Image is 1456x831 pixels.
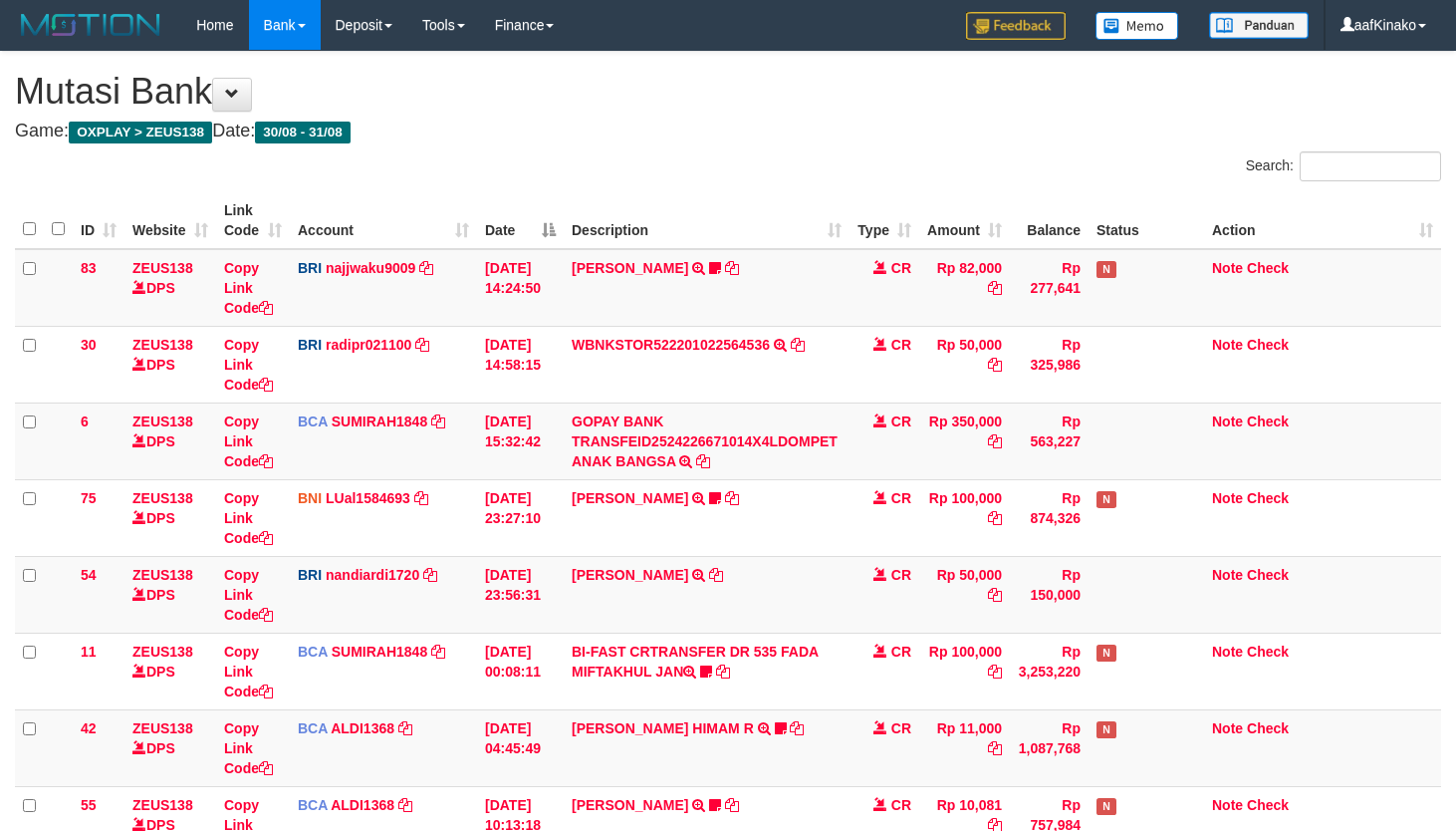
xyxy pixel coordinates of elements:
[1247,414,1289,429] a: Check
[81,414,89,429] span: 6
[298,414,328,429] span: BCA
[988,433,1002,449] a: Copy Rp 350,000 to clipboard
[988,280,1002,296] a: Copy Rp 82,000 to clipboard
[919,556,1010,633] td: Rp 50,000
[988,740,1002,756] a: Copy Rp 11,000 to clipboard
[224,337,273,393] a: Copy Link Code
[572,567,688,583] a: [PERSON_NAME]
[224,644,273,699] a: Copy Link Code
[1010,403,1089,479] td: Rp 563,227
[477,326,564,403] td: [DATE] 14:58:15
[477,249,564,327] td: [DATE] 14:24:50
[1212,644,1243,660] a: Note
[326,337,411,353] a: radipr021100
[124,249,216,327] td: DPS
[849,192,919,249] th: Type: activate to sort column ascending
[1089,192,1204,249] th: Status
[1010,633,1089,709] td: Rp 3,253,220
[1247,260,1289,276] a: Check
[1212,567,1243,583] a: Note
[966,12,1066,40] img: Feedback.jpg
[124,192,216,249] th: Website: activate to sort column ascending
[132,337,193,353] a: ZEUS138
[919,709,1010,786] td: Rp 11,000
[564,633,849,709] td: BI-FAST CRTRANSFER DR 535 FADA MIFTAKHUL JAN
[1096,645,1116,662] span: Has Note
[15,10,166,40] img: MOTION_logo.png
[298,567,322,583] span: BRI
[477,633,564,709] td: [DATE] 00:08:11
[572,490,688,506] a: [PERSON_NAME]
[81,567,97,583] span: 54
[1247,797,1289,813] a: Check
[423,567,437,583] a: Copy nandiardi1720 to clipboard
[696,453,710,469] a: Copy GOPAY BANK TRANSFEID2524226671014X4LDOMPET ANAK BANGSA to clipboard
[919,326,1010,403] td: Rp 50,000
[132,490,193,506] a: ZEUS138
[1096,261,1116,278] span: Has Note
[290,192,477,249] th: Account: activate to sort column ascending
[891,490,911,506] span: CR
[419,260,433,276] a: Copy najjwaku9009 to clipboard
[988,587,1002,603] a: Copy Rp 50,000 to clipboard
[716,664,730,680] a: Copy BI-FAST CRTRANSFER DR 535 FADA MIFTAKHUL JAN to clipboard
[1010,326,1089,403] td: Rp 325,986
[255,122,351,143] span: 30/08 - 31/08
[477,709,564,786] td: [DATE] 04:45:49
[124,479,216,556] td: DPS
[224,260,273,316] a: Copy Link Code
[224,414,273,469] a: Copy Link Code
[81,720,97,736] span: 42
[572,260,688,276] a: [PERSON_NAME]
[891,797,911,813] span: CR
[298,644,328,660] span: BCA
[298,260,322,276] span: BRI
[132,644,193,660] a: ZEUS138
[81,797,97,813] span: 55
[988,664,1002,680] a: Copy Rp 100,000 to clipboard
[891,567,911,583] span: CR
[725,260,739,276] a: Copy TARI PRATIWI to clipboard
[1247,644,1289,660] a: Check
[81,337,97,353] span: 30
[1010,709,1089,786] td: Rp 1,087,768
[572,337,770,353] a: WBNKSTOR522201022564536
[415,337,429,353] a: Copy radipr021100 to clipboard
[919,633,1010,709] td: Rp 100,000
[431,414,445,429] a: Copy SUMIRAH1848 to clipboard
[1246,151,1441,181] label: Search:
[15,72,1441,112] h1: Mutasi Bank
[919,249,1010,327] td: Rp 82,000
[1212,720,1243,736] a: Note
[224,490,273,546] a: Copy Link Code
[1010,192,1089,249] th: Balance
[1010,479,1089,556] td: Rp 874,326
[564,192,849,249] th: Description: activate to sort column ascending
[1212,337,1243,353] a: Note
[725,797,739,813] a: Copy FERLANDA EFRILIDIT to clipboard
[1010,556,1089,633] td: Rp 150,000
[1300,151,1441,181] input: Search:
[398,720,412,736] a: Copy ALDI1368 to clipboard
[124,326,216,403] td: DPS
[790,720,804,736] a: Copy ALVA HIMAM R to clipboard
[477,192,564,249] th: Date: activate to sort column descending
[298,720,328,736] span: BCA
[1209,12,1309,39] img: panduan.png
[988,510,1002,526] a: Copy Rp 100,000 to clipboard
[891,260,911,276] span: CR
[988,357,1002,373] a: Copy Rp 50,000 to clipboard
[298,797,328,813] span: BCA
[791,337,805,353] a: Copy WBNKSTOR522201022564536 to clipboard
[1010,249,1089,327] td: Rp 277,641
[326,567,419,583] a: nandiardi1720
[1204,192,1441,249] th: Action: activate to sort column ascending
[124,556,216,633] td: DPS
[81,644,97,660] span: 11
[1212,414,1243,429] a: Note
[332,414,427,429] a: SUMIRAH1848
[15,122,1441,141] h4: Game: Date:
[414,490,428,506] a: Copy LUal1584693 to clipboard
[572,720,754,736] a: [PERSON_NAME] HIMAM R
[477,556,564,633] td: [DATE] 23:56:31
